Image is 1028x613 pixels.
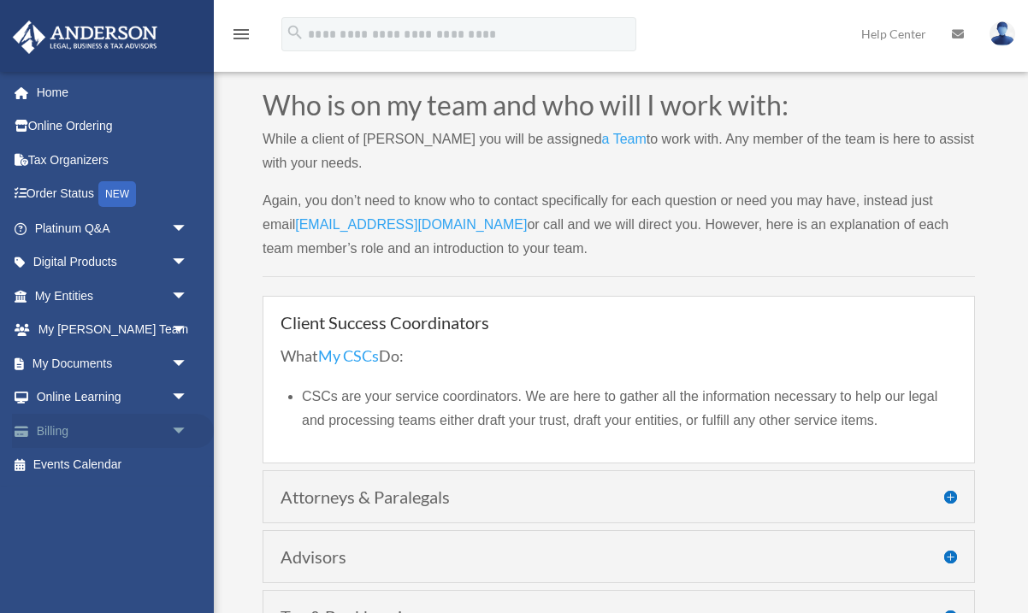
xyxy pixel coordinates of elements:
[12,211,214,245] a: Platinum Q&Aarrow_drop_down
[990,21,1015,46] img: User Pic
[171,245,205,280] span: arrow_drop_down
[12,75,214,109] a: Home
[286,23,304,42] i: search
[231,24,251,44] i: menu
[302,389,937,427] span: CSCs are your service coordinators. We are here to gather all the information necessary to help o...
[12,109,214,144] a: Online Ordering
[263,91,975,127] h2: Who is on my team and who will I work with:
[171,414,205,449] span: arrow_drop_down
[12,380,214,415] a: Online Learningarrow_drop_down
[171,380,205,416] span: arrow_drop_down
[281,314,957,331] h4: Client Success Coordinators
[12,313,214,347] a: My [PERSON_NAME] Teamarrow_drop_down
[12,448,214,482] a: Events Calendar
[171,211,205,246] span: arrow_drop_down
[281,346,404,365] span: What Do:
[318,346,379,374] a: My CSCs
[171,279,205,314] span: arrow_drop_down
[171,313,205,348] span: arrow_drop_down
[12,245,214,280] a: Digital Productsarrow_drop_down
[12,143,214,177] a: Tax Organizers
[12,279,214,313] a: My Entitiesarrow_drop_down
[263,127,975,189] p: While a client of [PERSON_NAME] you will be assigned to work with. Any member of the team is here...
[602,132,647,155] a: a Team
[8,21,162,54] img: Anderson Advisors Platinum Portal
[263,189,975,261] p: Again, you don’t need to know who to contact specifically for each question or need you may have,...
[12,177,214,212] a: Order StatusNEW
[12,414,214,448] a: Billingarrow_drop_down
[231,30,251,44] a: menu
[98,181,136,207] div: NEW
[281,548,957,565] h4: Advisors
[171,346,205,381] span: arrow_drop_down
[12,346,214,380] a: My Documentsarrow_drop_down
[281,488,957,505] h4: Attorneys & Paralegals
[295,217,527,240] a: [EMAIL_ADDRESS][DOMAIN_NAME]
